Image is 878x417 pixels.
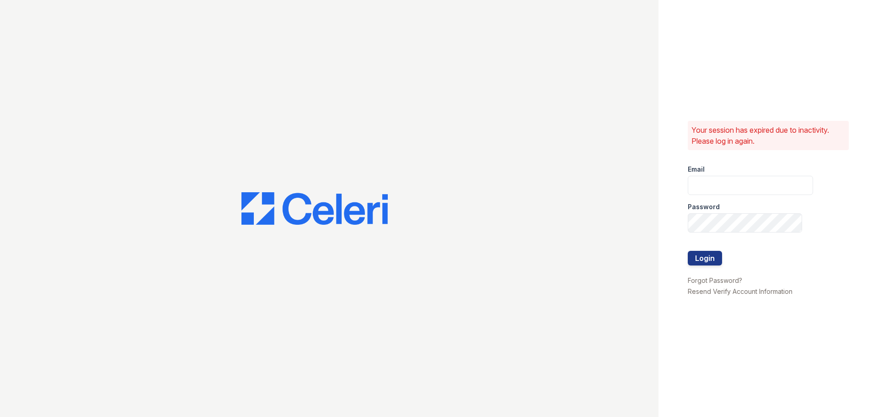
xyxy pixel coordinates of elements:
[688,287,792,295] a: Resend Verify Account Information
[688,202,720,211] label: Password
[688,165,705,174] label: Email
[688,276,742,284] a: Forgot Password?
[688,251,722,265] button: Login
[241,192,388,225] img: CE_Logo_Blue-a8612792a0a2168367f1c8372b55b34899dd931a85d93a1a3d3e32e68fde9ad4.png
[691,125,845,146] p: Your session has expired due to inactivity. Please log in again.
